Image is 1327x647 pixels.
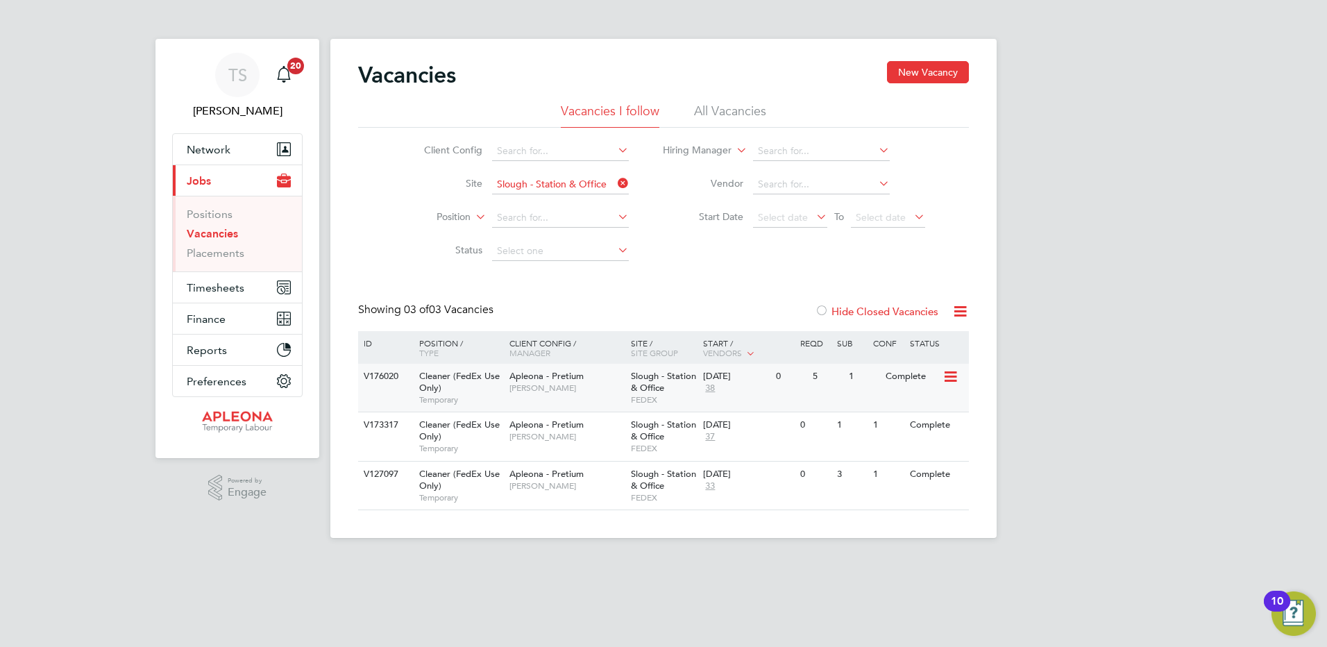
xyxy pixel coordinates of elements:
[631,394,697,405] span: FEDEX
[753,142,890,161] input: Search for...
[492,175,629,194] input: Search for...
[270,53,298,97] a: 20
[228,66,247,84] span: TS
[703,347,742,358] span: Vendors
[228,475,267,487] span: Powered by
[663,210,743,223] label: Start Date
[882,364,943,389] div: Complete
[509,383,624,394] span: [PERSON_NAME]
[506,331,627,364] div: Client Config /
[492,142,629,161] input: Search for...
[509,370,584,382] span: Apleona - Pretium
[492,208,629,228] input: Search for...
[173,165,302,196] button: Jobs
[509,468,584,480] span: Apleona - Pretium
[631,370,696,394] span: Slough - Station & Office
[772,364,809,389] div: 0
[187,344,227,357] span: Reports
[419,468,500,491] span: Cleaner (FedEx Use Only)
[870,412,906,438] div: 1
[870,462,906,487] div: 1
[815,305,938,318] label: Hide Closed Vacancies
[509,419,584,430] span: Apleona - Pretium
[155,39,319,458] nav: Main navigation
[663,177,743,190] label: Vendor
[561,103,659,128] li: Vacancies I follow
[694,103,766,128] li: All Vacancies
[172,53,303,119] a: TS[PERSON_NAME]
[856,211,906,224] span: Select date
[409,331,506,364] div: Position /
[797,462,833,487] div: 0
[403,177,482,190] label: Site
[419,370,500,394] span: Cleaner (FedEx Use Only)
[202,411,273,433] img: apleona-logo-retina.png
[703,371,769,383] div: [DATE]
[403,244,482,256] label: Status
[419,394,502,405] span: Temporary
[845,364,881,389] div: 1
[834,412,870,438] div: 1
[631,443,697,454] span: FEDEX
[187,208,233,221] a: Positions
[360,462,409,487] div: V127097
[906,331,967,355] div: Status
[173,134,302,165] button: Network
[419,419,500,442] span: Cleaner (FedEx Use Only)
[703,480,717,492] span: 33
[631,419,696,442] span: Slough - Station & Office
[187,281,244,294] span: Timesheets
[700,331,797,366] div: Start /
[652,144,732,158] label: Hiring Manager
[834,462,870,487] div: 3
[703,469,793,480] div: [DATE]
[173,366,302,396] button: Preferences
[631,347,678,358] span: Site Group
[419,492,502,503] span: Temporary
[492,242,629,261] input: Select one
[187,246,244,260] a: Placements
[703,419,793,431] div: [DATE]
[830,208,848,226] span: To
[172,103,303,119] span: Tracy Sellick
[797,331,833,355] div: Reqd
[509,347,550,358] span: Manager
[404,303,429,317] span: 03 of
[173,335,302,365] button: Reports
[419,347,439,358] span: Type
[360,331,409,355] div: ID
[173,303,302,334] button: Finance
[187,143,230,156] span: Network
[173,196,302,271] div: Jobs
[173,272,302,303] button: Timesheets
[1271,601,1283,619] div: 10
[208,475,267,501] a: Powered byEngage
[358,61,456,89] h2: Vacancies
[753,175,890,194] input: Search for...
[906,462,967,487] div: Complete
[403,144,482,156] label: Client Config
[360,412,409,438] div: V173317
[287,58,304,74] span: 20
[404,303,493,317] span: 03 Vacancies
[391,210,471,224] label: Position
[358,303,496,317] div: Showing
[1271,591,1316,636] button: Open Resource Center, 10 new notifications
[797,412,833,438] div: 0
[228,487,267,498] span: Engage
[887,61,969,83] button: New Vacancy
[870,331,906,355] div: Conf
[187,375,246,388] span: Preferences
[187,227,238,240] a: Vacancies
[906,412,967,438] div: Complete
[703,431,717,443] span: 37
[758,211,808,224] span: Select date
[809,364,845,389] div: 5
[187,174,211,187] span: Jobs
[172,411,303,433] a: Go to home page
[627,331,700,364] div: Site /
[509,431,624,442] span: [PERSON_NAME]
[509,480,624,491] span: [PERSON_NAME]
[360,364,409,389] div: V176020
[631,492,697,503] span: FEDEX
